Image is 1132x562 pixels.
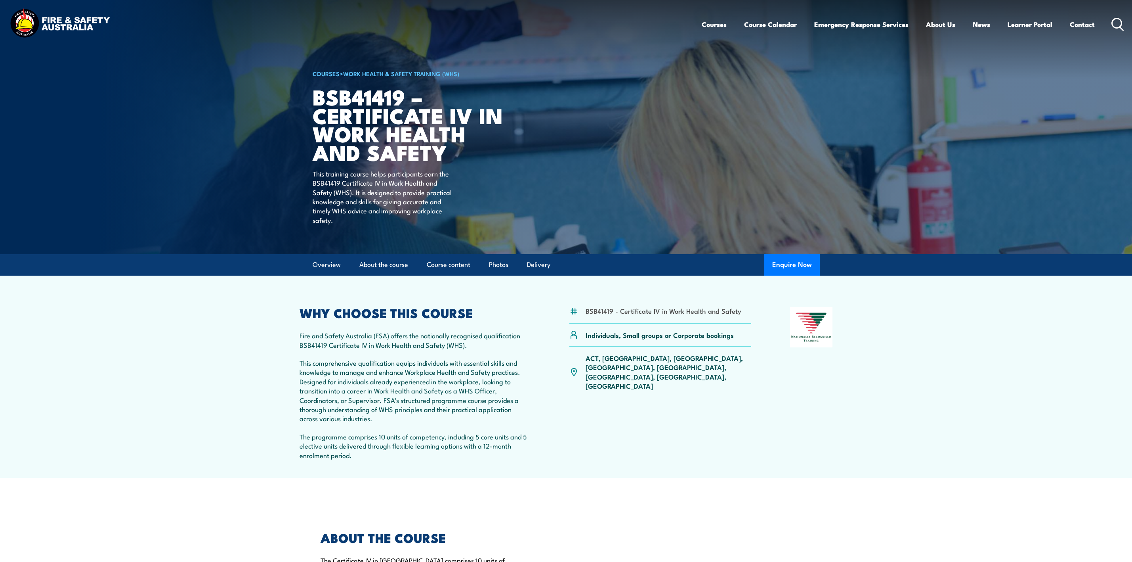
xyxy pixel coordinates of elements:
h6: > [313,69,508,78]
button: Enquire Now [764,254,820,276]
a: Contact [1070,14,1095,35]
a: Course Calendar [744,14,797,35]
h2: ABOUT THE COURSE [321,532,530,543]
p: This comprehensive qualification equips individuals with essential skills and knowledge to manage... [300,358,531,423]
p: Individuals, Small groups or Corporate bookings [586,330,734,340]
p: The programme comprises 10 units of competency, including 5 core units and 5 elective units deliv... [300,432,531,460]
a: Delivery [527,254,550,275]
a: Work Health & Safety Training (WHS) [343,69,459,78]
a: News [973,14,990,35]
a: Emergency Response Services [814,14,909,35]
li: BSB41419 - Certificate IV in Work Health and Safety [586,306,741,315]
a: Course content [427,254,470,275]
a: COURSES [313,69,340,78]
a: Photos [489,254,508,275]
p: Fire and Safety Australia (FSA) offers the nationally recognised qualification BSB41419 Certifica... [300,331,531,349]
a: About the course [359,254,408,275]
a: Courses [702,14,727,35]
a: About Us [926,14,955,35]
a: Overview [313,254,341,275]
h2: WHY CHOOSE THIS COURSE [300,307,531,318]
img: Nationally Recognised Training logo. [790,307,833,347]
a: Learner Portal [1008,14,1052,35]
h1: BSB41419 – Certificate IV in Work Health and Safety [313,87,508,161]
p: This training course helps participants earn the BSB41419 Certificate IV in Work Health and Safet... [313,169,457,224]
p: ACT, [GEOGRAPHIC_DATA], [GEOGRAPHIC_DATA], [GEOGRAPHIC_DATA], [GEOGRAPHIC_DATA], [GEOGRAPHIC_DATA... [586,353,752,391]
